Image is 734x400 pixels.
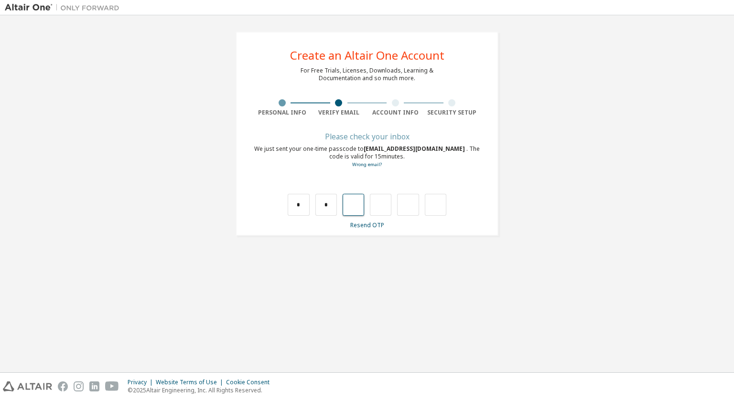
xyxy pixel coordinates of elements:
img: linkedin.svg [89,381,99,391]
div: Privacy [128,379,156,386]
div: Website Terms of Use [156,379,226,386]
span: [EMAIL_ADDRESS][DOMAIN_NAME] [364,145,466,153]
div: Verify Email [311,109,367,116]
div: Create an Altair One Account [290,50,444,61]
div: Cookie Consent [226,379,275,386]
a: Go back to the registration form [352,161,382,168]
img: instagram.svg [74,381,84,391]
a: Resend OTP [350,221,384,229]
div: Please check your inbox [254,134,480,139]
img: altair_logo.svg [3,381,52,391]
div: Account Info [367,109,424,116]
div: Personal Info [254,109,311,116]
div: For Free Trials, Licenses, Downloads, Learning & Documentation and so much more. [301,67,433,82]
img: facebook.svg [58,381,68,391]
div: Security Setup [424,109,481,116]
div: We just sent your one-time passcode to . The code is valid for 15 minutes. [254,145,480,168]
img: youtube.svg [105,381,119,391]
img: Altair One [5,3,124,12]
p: © 2025 Altair Engineering, Inc. All Rights Reserved. [128,386,275,394]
